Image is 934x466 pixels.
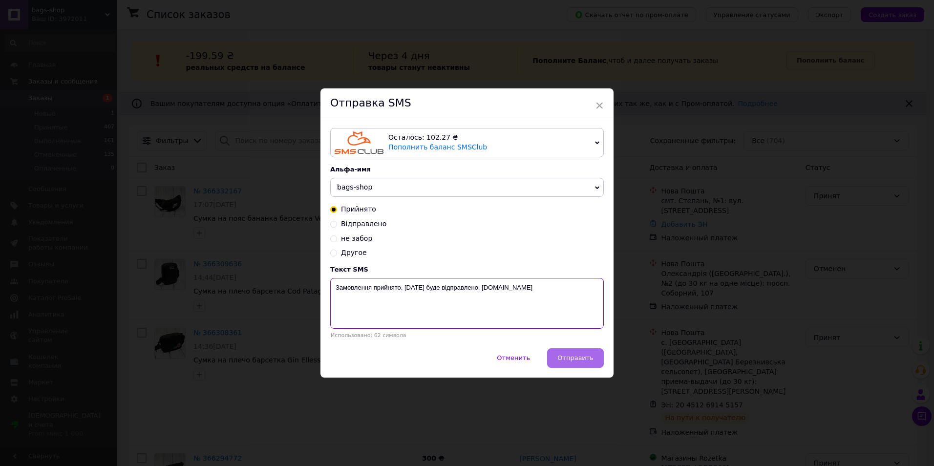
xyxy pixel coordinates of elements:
span: Альфа-имя [330,166,371,173]
div: Использовано: 62 символа [330,332,604,339]
textarea: Замовлення прийнято. [DATE] буде відправлено. [DOMAIN_NAME] [330,278,604,329]
a: Пополнить баланс SMSClub [388,143,487,151]
span: Другое [341,249,367,256]
div: Текст SMS [330,266,604,273]
span: Прийнято [341,205,376,213]
span: Відправлено [341,220,386,228]
span: bags-shop [337,183,372,191]
span: Отменить [497,354,530,361]
button: Отменить [487,348,540,368]
div: Осталось: 102.27 ₴ [388,133,591,143]
span: Отправить [557,354,594,361]
span: не забор [341,234,372,242]
button: Отправить [547,348,604,368]
span: × [595,97,604,114]
div: Отправка SMS [320,88,614,118]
